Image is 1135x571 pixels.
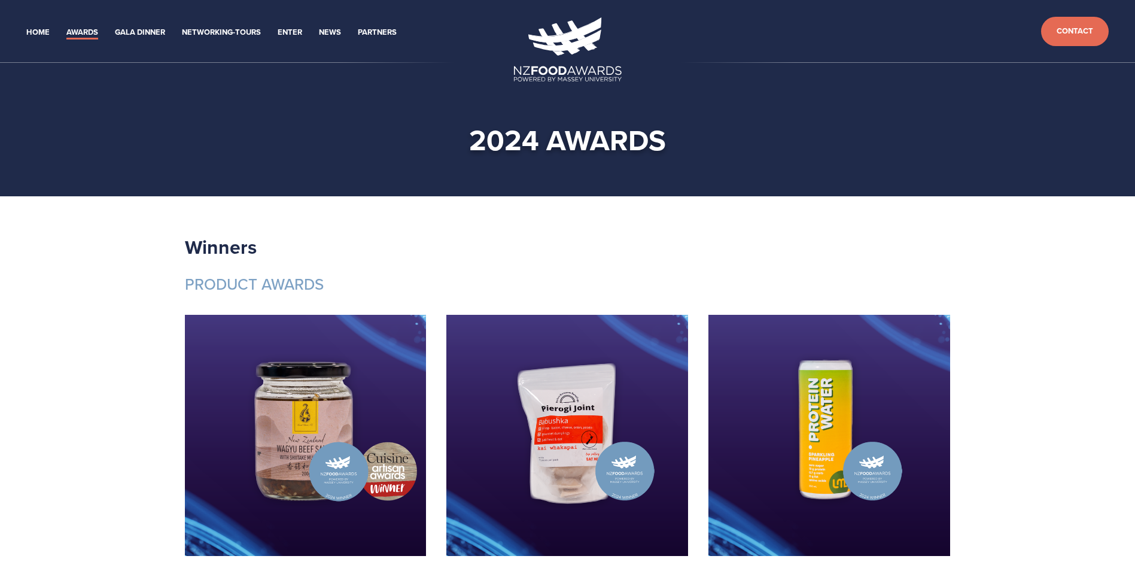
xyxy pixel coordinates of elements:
[185,275,951,294] h3: PRODUCT AWARDS
[66,26,98,40] a: Awards
[358,26,397,40] a: Partners
[204,122,932,158] h1: 2024 Awards
[115,26,165,40] a: Gala Dinner
[185,233,257,261] strong: Winners
[278,26,302,40] a: Enter
[1041,17,1109,46] a: Contact
[26,26,50,40] a: Home
[319,26,341,40] a: News
[182,26,261,40] a: Networking-Tours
